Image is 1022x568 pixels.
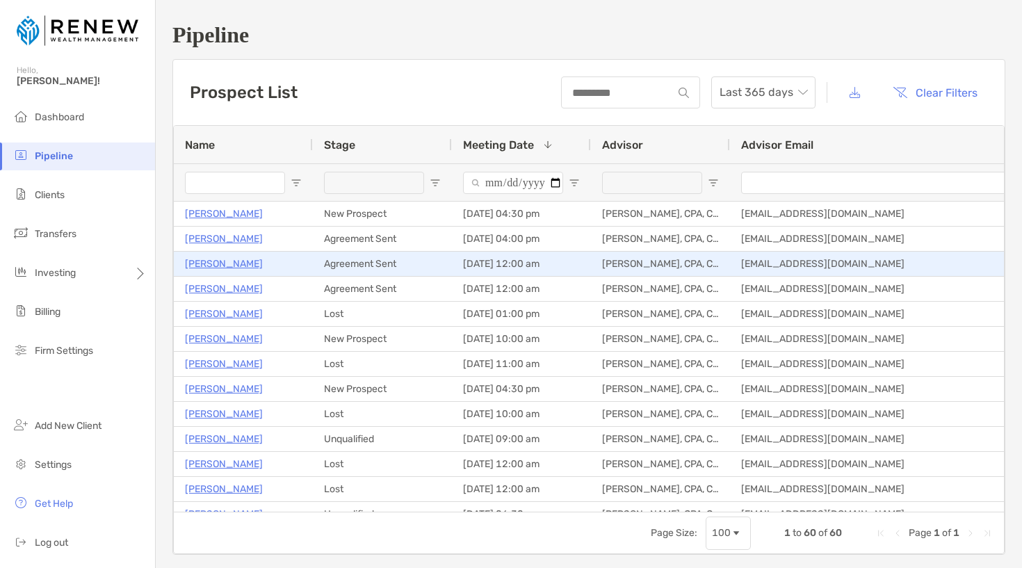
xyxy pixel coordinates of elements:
[313,452,452,476] div: Lost
[463,172,563,194] input: Meeting Date Filter Input
[13,533,29,550] img: logout icon
[882,77,988,108] button: Clear Filters
[313,377,452,401] div: New Prospect
[313,502,452,526] div: Unqualified
[35,537,68,549] span: Log out
[934,527,940,539] span: 1
[591,427,730,451] div: [PERSON_NAME], CPA, CFP®
[291,177,302,188] button: Open Filter Menu
[13,455,29,472] img: settings icon
[13,341,29,358] img: firm-settings icon
[452,327,591,351] div: [DATE] 10:00 am
[591,302,730,326] div: [PERSON_NAME], CPA, CFP®
[591,502,730,526] div: [PERSON_NAME], CPA, CFP®
[452,302,591,326] div: [DATE] 01:00 pm
[185,480,263,498] a: [PERSON_NAME]
[591,477,730,501] div: [PERSON_NAME], CPA, CFP®
[185,280,263,298] a: [PERSON_NAME]
[13,302,29,319] img: billing icon
[452,227,591,251] div: [DATE] 04:00 pm
[591,227,730,251] div: [PERSON_NAME], CPA, CFP®
[706,517,751,550] div: Page Size
[35,498,73,510] span: Get Help
[829,527,842,539] span: 60
[982,528,993,539] div: Last Page
[793,527,802,539] span: to
[679,88,689,98] img: input icon
[313,402,452,426] div: Lost
[569,177,580,188] button: Open Filter Menu
[892,528,903,539] div: Previous Page
[708,177,719,188] button: Open Filter Menu
[804,527,816,539] span: 60
[13,263,29,280] img: investing icon
[452,427,591,451] div: [DATE] 09:00 am
[35,150,73,162] span: Pipeline
[591,327,730,351] div: [PERSON_NAME], CPA, CFP®
[602,138,643,152] span: Advisor
[17,75,147,87] span: [PERSON_NAME]!
[13,108,29,124] img: dashboard icon
[313,252,452,276] div: Agreement Sent
[13,186,29,202] img: clients icon
[185,455,263,473] a: [PERSON_NAME]
[35,111,84,123] span: Dashboard
[17,6,138,56] img: Zoe Logo
[452,502,591,526] div: [DATE] 06:30 pm
[313,302,452,326] div: Lost
[452,452,591,476] div: [DATE] 12:00 am
[463,138,534,152] span: Meeting Date
[591,277,730,301] div: [PERSON_NAME], CPA, CFP®
[324,138,355,152] span: Stage
[313,227,452,251] div: Agreement Sent
[452,477,591,501] div: [DATE] 12:00 am
[35,420,102,432] span: Add New Client
[185,255,263,273] a: [PERSON_NAME]
[185,330,263,348] a: [PERSON_NAME]
[185,380,263,398] a: [PERSON_NAME]
[185,305,263,323] a: [PERSON_NAME]
[313,352,452,376] div: Lost
[13,416,29,433] img: add_new_client icon
[185,505,263,523] a: [PERSON_NAME]
[35,345,93,357] span: Firm Settings
[313,277,452,301] div: Agreement Sent
[35,306,60,318] span: Billing
[741,138,813,152] span: Advisor Email
[313,202,452,226] div: New Prospect
[35,267,76,279] span: Investing
[784,527,790,539] span: 1
[313,477,452,501] div: Lost
[185,205,263,222] a: [PERSON_NAME]
[172,22,1005,48] h1: Pipeline
[591,352,730,376] div: [PERSON_NAME], CPA, CFP®
[452,352,591,376] div: [DATE] 11:00 am
[35,189,65,201] span: Clients
[185,355,263,373] a: [PERSON_NAME]
[591,402,730,426] div: [PERSON_NAME], CPA, CFP®
[185,172,285,194] input: Name Filter Input
[185,230,263,248] a: [PERSON_NAME]
[452,377,591,401] div: [DATE] 04:30 pm
[35,228,76,240] span: Transfers
[452,202,591,226] div: [DATE] 04:30 pm
[13,494,29,511] img: get-help icon
[591,452,730,476] div: [PERSON_NAME], CPA, CFP®
[185,430,263,448] a: [PERSON_NAME]
[430,177,441,188] button: Open Filter Menu
[313,427,452,451] div: Unqualified
[591,202,730,226] div: [PERSON_NAME], CPA, CFP®
[651,527,697,539] div: Page Size:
